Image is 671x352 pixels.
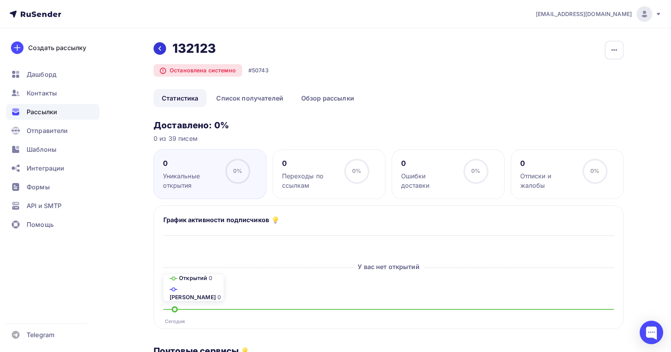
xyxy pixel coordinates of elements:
[590,167,599,174] span: 0%
[27,182,50,192] span: Формы
[6,66,99,82] a: Дашборд
[27,70,56,79] span: Дашборд
[6,85,99,101] a: Контакты
[6,104,99,120] a: Рассылки
[27,107,57,117] span: Рассылки
[27,163,64,173] span: Интеграции
[401,159,456,168] div: 0
[172,306,178,312] img: Сегодня
[28,43,86,52] div: Создать рассылку
[170,294,216,300] span: [PERSON_NAME]
[154,134,624,143] div: 0 из 39 писем
[179,275,207,281] span: Открытий
[27,201,61,210] span: API и SMTP
[6,179,99,195] a: Формы
[520,171,575,190] div: Отписки и жалобы
[165,318,185,325] span: Сегодня
[282,159,337,168] div: 0
[520,159,575,168] div: 0
[170,287,177,291] img: Кликов
[354,263,423,271] span: У вас нет открытий
[401,171,456,190] div: Ошибки доставки
[154,120,624,131] h3: Доставлено: 0%
[27,145,56,154] span: Шаблоны
[352,167,361,174] span: 0%
[293,89,362,107] a: Обзор рассылки
[536,6,662,22] a: [EMAIL_ADDRESS][DOMAIN_NAME]
[282,171,337,190] div: Переходы по ссылкам
[536,10,632,18] span: [EMAIL_ADDRESS][DOMAIN_NAME]
[27,88,57,98] span: Контакты
[208,89,291,107] a: Список получателей
[217,294,221,300] span: 0
[233,167,242,174] span: 0%
[170,277,177,280] img: Открытий
[27,126,68,135] span: Отправители
[172,41,216,56] h2: 132123
[6,123,99,138] a: Отправители
[163,215,269,224] h5: График активности подписчиков
[27,330,54,339] span: Telegram
[27,220,54,229] span: Помощь
[6,142,99,157] a: Шаблоны
[163,171,218,190] div: Уникальные открытия
[209,275,212,281] span: 0
[154,89,206,107] a: Статистика
[471,167,480,174] span: 0%
[154,64,242,77] div: Остановлена системно
[163,159,218,168] div: 0
[248,66,269,74] div: #50743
